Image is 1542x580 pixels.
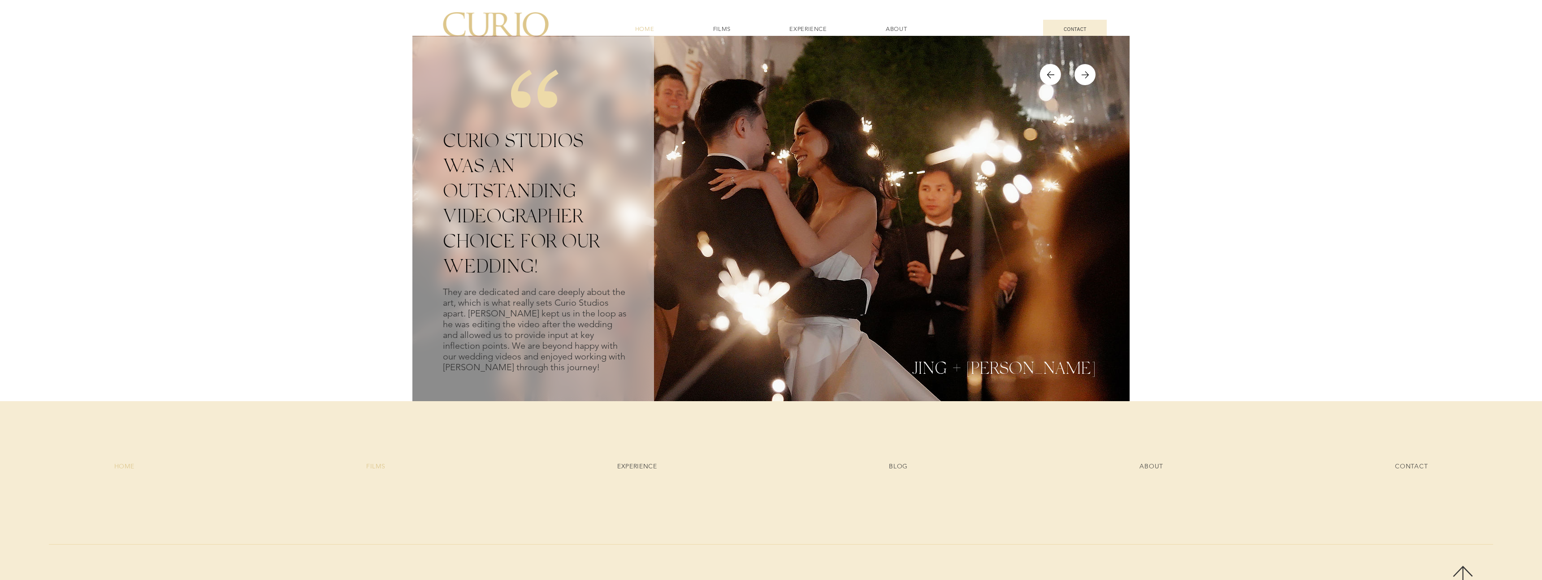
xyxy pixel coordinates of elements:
h4: JING + [PERSON_NAME] [778,356,1096,379]
span: BLOG [889,462,908,470]
a: EXPERIENCE [762,21,855,38]
a: ABOUT [1026,458,1278,475]
nav: Site [607,21,935,38]
span: FILMS [713,25,731,33]
span: CONTACT [1395,462,1428,470]
button: Next [1074,64,1096,85]
span: HOME [635,25,654,33]
h3: CURIO STUDIOS WAS AN OUTSTANDING VIDEOGRAPHER CHOICE FOR OUR WEDDING! [443,127,627,278]
span: FILMS [366,462,385,470]
span: ABOUT [886,25,907,33]
a: CONTACT [1043,20,1107,39]
a: FILMS [685,21,758,38]
a: CONTACT [1281,458,1542,475]
a: HOME [607,21,682,38]
img: C_Logo.png [442,12,549,46]
span: EXPERIENCE [789,25,827,33]
span: ABOUT [1139,462,1163,470]
a: FILMS [252,458,499,475]
span: EXPERIENCE [617,462,657,470]
a: BLOG [775,458,1022,475]
img: Testimonial Jing+Tom Gloria.jpg [412,36,1130,402]
p: They are dedicated and care deeply about the art, which is what really sets Curio Studios apart. ... [443,286,627,372]
span: CONTACT [1064,27,1087,32]
a: EXPERIENCE [503,458,771,475]
a: ABOUT [858,21,935,38]
span: HOME [114,462,134,470]
button: Previous [1040,64,1061,85]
